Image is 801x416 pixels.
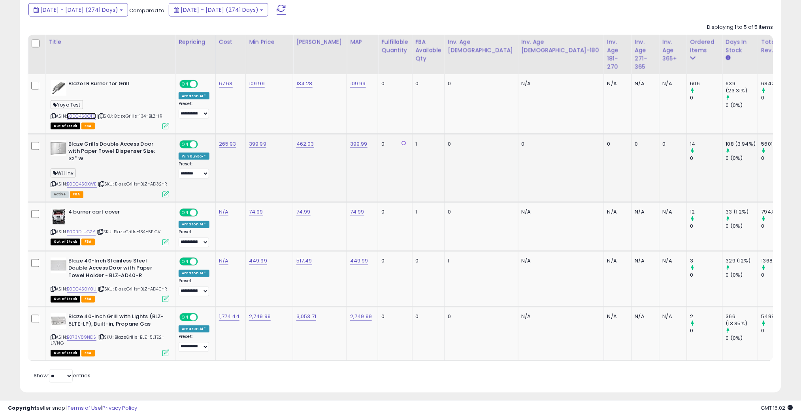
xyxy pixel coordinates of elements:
a: B00C450OT6 [67,113,96,120]
div: N/A [635,209,653,216]
div: 0 [448,141,512,148]
div: 0 [381,80,406,87]
span: FBA [81,239,95,245]
div: Inv. Age 365+ [663,38,684,63]
div: 0 [690,328,722,335]
div: Amazon AI * [179,221,209,228]
div: ASIN: [51,209,169,245]
div: N/A [522,313,598,320]
a: 74.99 [249,208,263,216]
div: Fulfillable Quantity [381,38,409,54]
span: All listings that are currently out of stock and unavailable for purchase on Amazon [51,239,80,245]
span: | SKU: BlazeGrills-BLZ-AD32-R [98,181,167,187]
div: 0 [690,272,722,279]
div: 33 (1.2%) [726,209,758,216]
span: FBA [70,191,83,198]
a: N/A [219,208,228,216]
div: N/A [663,80,681,87]
div: 0 (0%) [726,272,758,279]
div: 329 (12%) [726,258,758,265]
a: 109.99 [249,80,265,88]
div: N/A [522,80,598,87]
span: FBA [81,296,95,303]
img: 41vJWmee27L._SL40_.jpg [51,141,66,156]
span: ON [180,141,190,148]
div: 0 [690,94,722,101]
div: N/A [607,313,626,320]
div: Amazon AI * [179,326,209,333]
div: 2 [690,313,722,320]
div: 3 [690,258,722,265]
span: | SKU: BlazeGrills-134-5BICV [97,229,161,235]
div: Min Price [249,38,290,46]
span: WH Inv [51,169,76,178]
span: All listings that are currently out of stock and unavailable for purchase on Amazon [51,296,80,303]
b: Blaze IR Burner for Grill [68,80,164,90]
div: 0 [448,80,512,87]
a: 399.99 [249,140,266,148]
span: Show: entries [34,372,90,380]
div: Title [49,38,172,46]
div: 0 [416,258,439,265]
span: ON [180,258,190,265]
a: 1,774.44 [219,313,239,321]
span: | SKU: BlazeGrills-134-BLZ-IR [97,113,162,119]
div: Inv. Age 271-365 [635,38,656,71]
div: 0 [690,155,722,162]
div: FBA Available Qty [416,38,441,63]
a: 109.99 [350,80,366,88]
div: Inv. Age [DEMOGRAPHIC_DATA]-180 [522,38,601,54]
div: N/A [635,80,653,87]
img: 41fS+YvH63L._SL40_.jpg [51,313,66,329]
div: Preset: [179,161,209,179]
div: N/A [607,258,626,265]
div: 0 [607,141,626,148]
span: | SKU: BlazeGrills-BLZ-5LTE2-LP/NG [51,334,164,346]
div: N/A [607,209,626,216]
a: 517.49 [296,257,312,265]
div: 1 [416,141,439,148]
div: 0 [416,80,439,87]
a: 3,053.71 [296,313,316,321]
a: N/A [219,257,228,265]
div: Inv. Age [DEMOGRAPHIC_DATA] [448,38,515,54]
div: Amazon AI * [179,270,209,277]
div: 1 [416,209,439,216]
span: OFF [197,258,209,265]
div: Repricing [179,38,212,46]
span: FBA [81,350,95,357]
div: N/A [663,209,681,216]
a: 462.03 [296,140,314,148]
div: 606 [690,80,722,87]
span: FBA [81,123,95,129]
a: B073V89NDS [67,334,96,341]
div: 0 (0%) [726,102,758,109]
div: 0 [635,141,653,148]
div: Amazon AI * [179,92,209,99]
div: Preset: [179,334,209,352]
b: Blaze 40-inch Grill with Lights (BLZ-5LTE-LP), Built-in, Propane Gas [68,313,164,330]
div: [PERSON_NAME] [296,38,343,46]
span: OFF [197,314,209,321]
strong: Copyright [8,404,37,412]
img: 41--0TR675L._SL40_.jpg [51,80,66,96]
div: N/A [607,80,626,87]
a: 74.99 [350,208,364,216]
b: Blaze Grills Double Access Door with Paper Towel Dispenser Size: 32" W [68,141,164,165]
span: | SKU: BlazeGrills-BLZ-AD40-R [98,286,167,292]
span: [DATE] - [DATE] (2741 Days) [181,6,258,14]
a: 449.99 [350,257,368,265]
div: Days In Stock [726,38,755,54]
div: ASIN: [51,258,169,302]
div: 0 [381,209,406,216]
div: 0 [381,141,406,148]
a: Privacy Policy [102,404,137,412]
div: 639 (23.31%) [726,80,758,94]
button: [DATE] - [DATE] (2741 Days) [28,3,128,17]
a: B00C450XWE [67,181,97,188]
div: 0 [663,141,681,148]
div: Win BuyBox * [179,153,209,160]
div: MAP [350,38,375,46]
div: 0 (0%) [726,155,758,162]
div: 0 [761,155,793,162]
